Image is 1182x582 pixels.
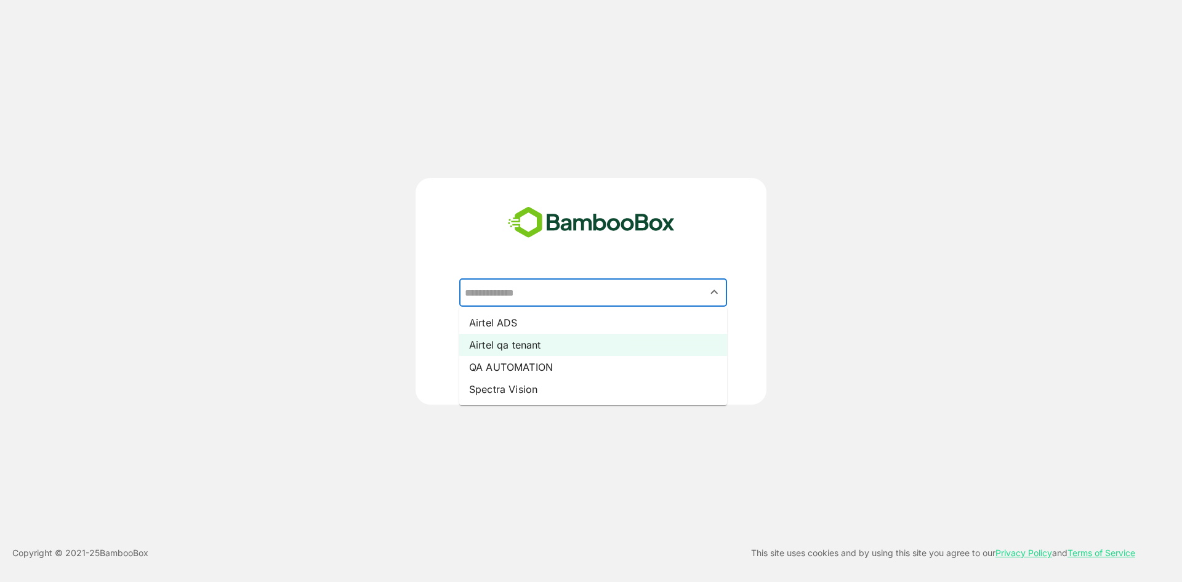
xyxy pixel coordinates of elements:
[459,312,727,334] li: Airtel ADS
[459,334,727,356] li: Airtel qa tenant
[501,203,681,243] img: bamboobox
[459,356,727,378] li: QA AUTOMATION
[12,546,148,560] p: Copyright © 2021- 25 BambooBox
[706,284,723,301] button: Close
[1067,548,1135,558] a: Terms of Service
[751,546,1135,560] p: This site uses cookies and by using this site you agree to our and
[995,548,1052,558] a: Privacy Policy
[459,378,727,400] li: Spectra Vision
